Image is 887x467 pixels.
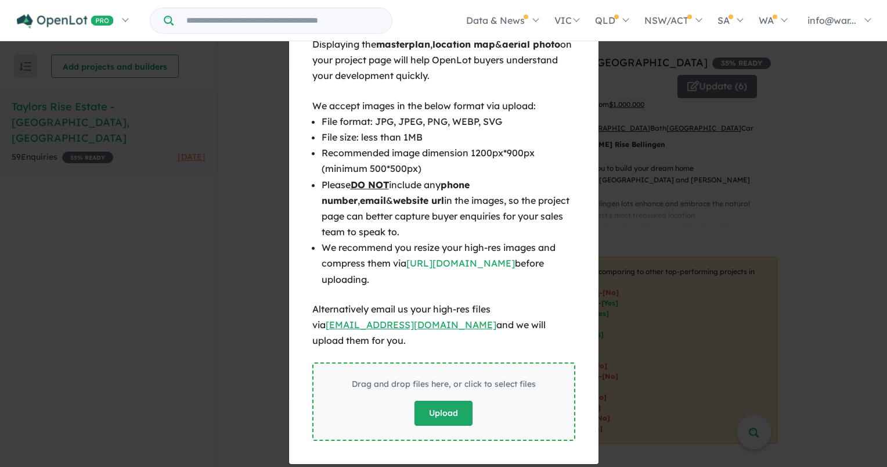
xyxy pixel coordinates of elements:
[312,301,575,349] div: Alternatively email us your high-res files via and we will upload them for you.
[312,98,575,114] div: We accept images in the below format via upload:
[322,177,575,240] li: Please include any , & in the images, so the project page can better capture buyer enquiries for ...
[432,38,495,50] b: location map
[406,257,515,269] a: [URL][DOMAIN_NAME]
[322,114,575,130] li: File format: JPG, JPEG, PNG, WEBP, SVG
[322,179,470,206] b: phone number
[352,378,536,391] div: Drag and drop files here, or click to select files
[322,130,575,145] li: File size: less than 1MB
[502,38,560,50] b: aerial photo
[17,14,114,28] img: Openlot PRO Logo White
[351,179,389,191] u: DO NOT
[312,37,575,84] div: Displaying the , & on your project page will help OpenLot buyers understand your development quic...
[322,145,575,177] li: Recommended image dimension 1200px*900px (minimum 500*500px)
[414,401,473,426] button: Upload
[360,195,386,206] b: email
[176,8,390,33] input: Try estate name, suburb, builder or developer
[393,195,444,206] b: website url
[376,38,430,50] b: masterplan
[322,240,575,288] li: We recommend you resize your high-res images and compress them via before uploading.
[326,319,496,331] a: [EMAIL_ADDRESS][DOMAIN_NAME]
[807,15,856,26] span: info@war...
